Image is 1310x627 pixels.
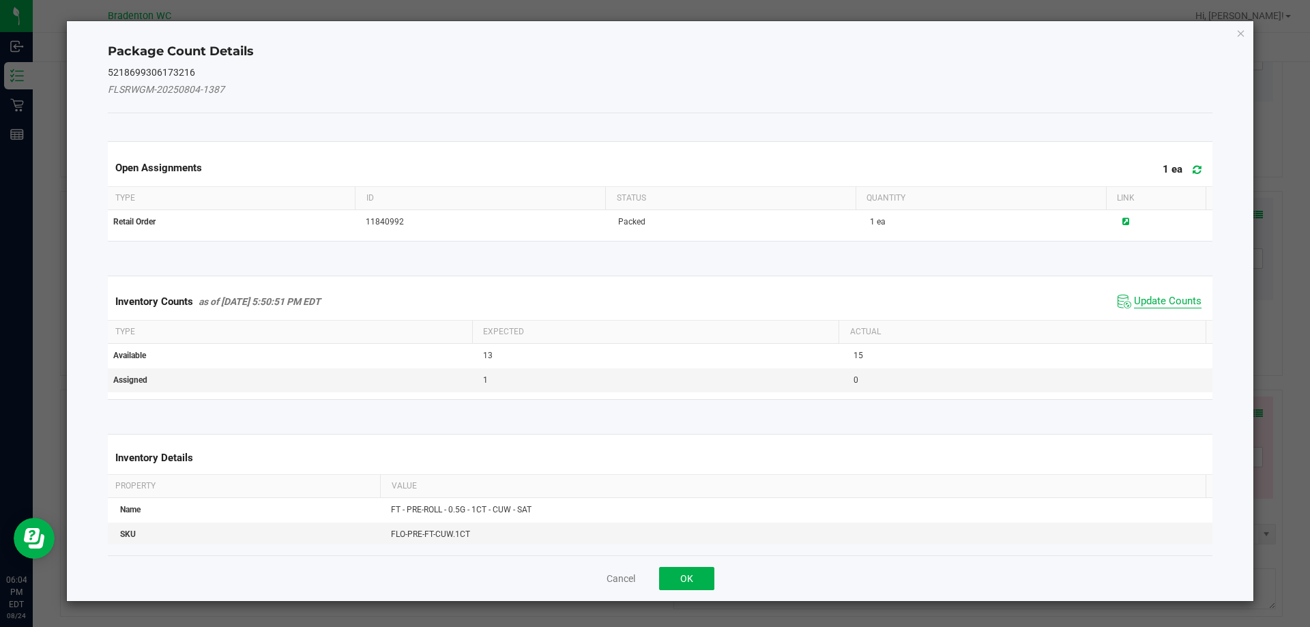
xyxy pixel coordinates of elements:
span: Status [617,193,646,203]
span: Inventory Counts [115,295,193,308]
button: OK [659,567,714,590]
span: Inventory Details [115,452,193,464]
span: Available [113,351,146,360]
span: Expected [483,327,524,336]
span: ea [1171,164,1182,176]
span: Actual [850,327,881,336]
span: Name [120,505,141,514]
span: 0 [854,375,858,385]
span: 13 [483,351,493,360]
iframe: Resource center [14,518,55,559]
span: Assigned [113,375,147,385]
span: SKU [120,529,136,539]
span: 15 [854,351,863,360]
button: Close [1236,25,1246,41]
span: 11840992 [366,217,404,227]
span: as of [DATE] 5:50:51 PM EDT [199,296,321,307]
h5: FLSRWGM-20250804-1387 [108,85,1213,95]
span: 1 [870,217,875,227]
span: Property [115,481,156,491]
span: Update Counts [1134,295,1202,308]
span: FT - PRE-ROLL - 0.5G - 1CT - CUW - SAT [391,505,532,514]
span: Retail Order [113,217,156,227]
span: Value [392,481,417,491]
h4: Package Count Details [108,43,1213,61]
span: Packed [618,217,645,227]
h5: 5218699306173216 [108,68,1213,78]
span: 1 [1163,164,1169,176]
span: Link [1117,193,1135,203]
span: ea [877,217,886,227]
span: Type [115,327,135,336]
span: Open Assignments [115,162,202,174]
span: ID [366,193,374,203]
span: FLO-PRE-FT-CUW.1CT [391,529,470,539]
span: Type [115,193,135,203]
span: 1 [483,375,488,385]
button: Cancel [607,572,635,585]
span: Quantity [867,193,905,203]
